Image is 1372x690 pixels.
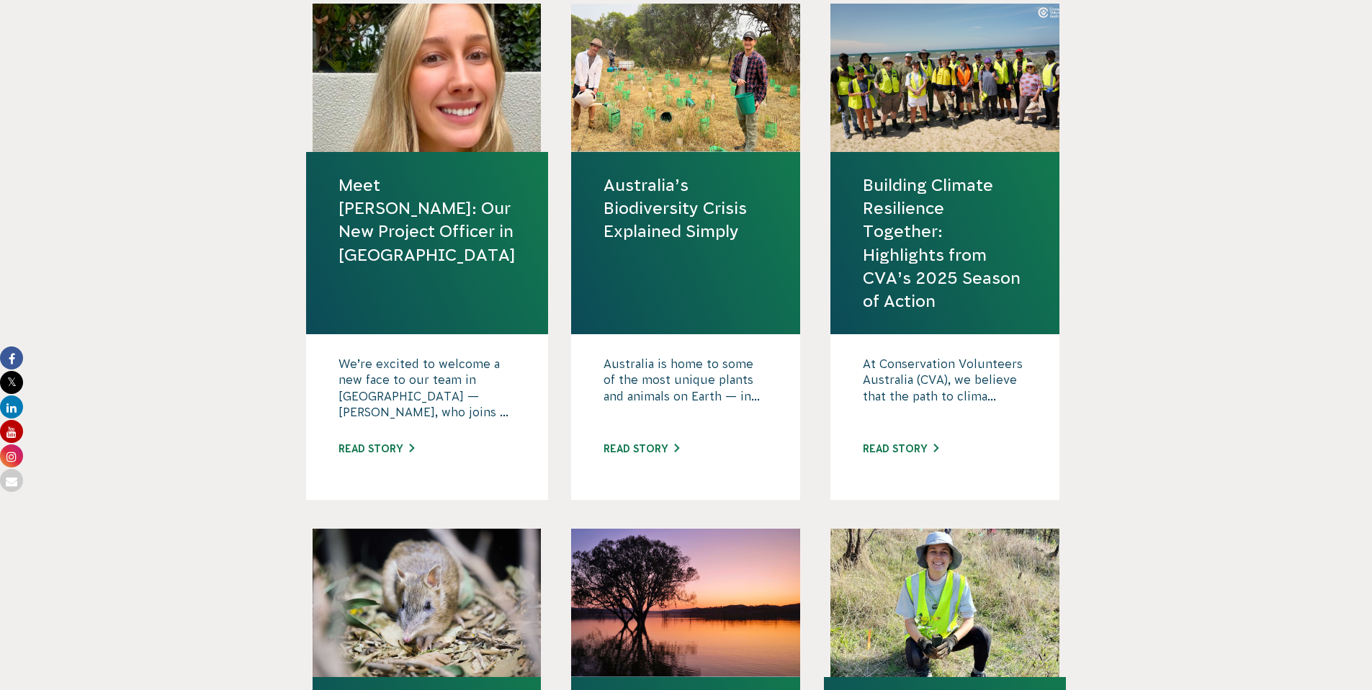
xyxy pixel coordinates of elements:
a: Building Climate Resilience Together: Highlights from CVA’s 2025 Season of Action [863,174,1027,313]
a: Read story [338,443,414,454]
a: Read story [604,443,679,454]
p: We’re excited to welcome a new face to our team in [GEOGRAPHIC_DATA] — [PERSON_NAME], who joins ... [338,356,516,428]
p: Australia is home to some of the most unique plants and animals on Earth — in... [604,356,768,428]
p: At Conservation Volunteers Australia (CVA), we believe that the path to clima... [863,356,1027,428]
a: Meet [PERSON_NAME]: Our New Project Officer in [GEOGRAPHIC_DATA] [338,174,516,266]
a: Read story [863,443,938,454]
a: Australia’s Biodiversity Crisis Explained Simply [604,174,768,243]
